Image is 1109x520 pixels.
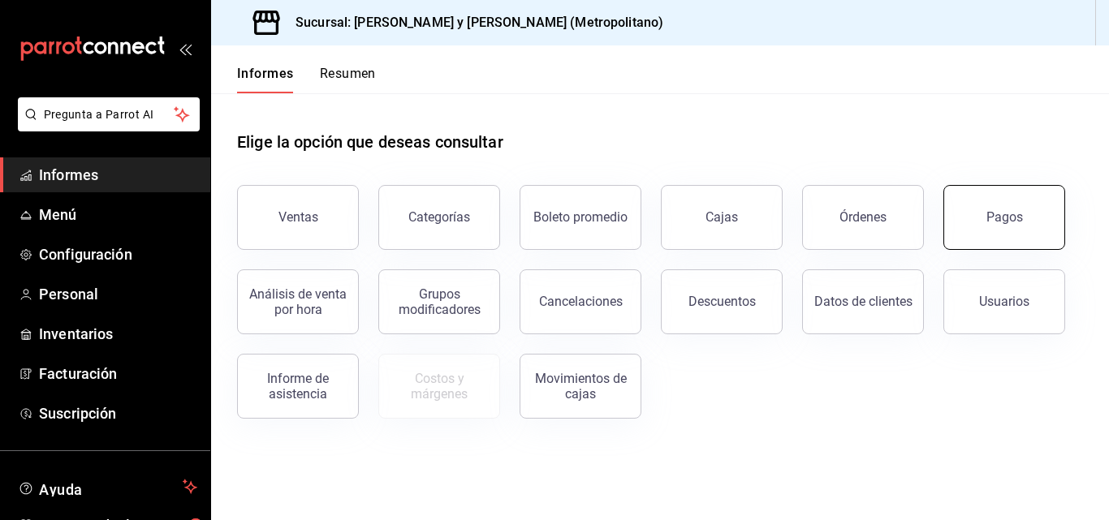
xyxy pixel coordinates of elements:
font: Datos de clientes [814,294,913,309]
button: Usuarios [943,269,1065,334]
button: Movimientos de cajas [520,354,641,419]
font: Grupos modificadores [399,286,481,317]
button: Descuentos [661,269,783,334]
font: Informes [237,66,294,81]
button: Informe de asistencia [237,354,359,419]
button: Grupos modificadores [378,269,500,334]
button: Pregunta a Parrot AI [18,97,200,131]
font: Órdenes [839,209,887,225]
div: pestañas de navegación [237,65,376,93]
button: Boleto promedio [520,185,641,250]
font: Informe de asistencia [267,371,329,402]
font: Inventarios [39,325,113,342]
font: Usuarios [979,294,1029,309]
button: Categorías [378,185,500,250]
font: Personal [39,286,98,303]
font: Facturación [39,365,117,382]
button: Cancelaciones [520,269,641,334]
font: Informes [39,166,98,183]
a: Pregunta a Parrot AI [11,118,200,135]
font: Costos y márgenes [411,371,468,402]
button: abrir_cajón_menú [179,42,192,55]
font: Categorías [408,209,470,225]
font: Menú [39,206,77,223]
button: Datos de clientes [802,269,924,334]
font: Ventas [278,209,318,225]
font: Descuentos [688,294,756,309]
button: Análisis de venta por hora [237,269,359,334]
font: Suscripción [39,405,116,422]
font: Movimientos de cajas [535,371,627,402]
button: Órdenes [802,185,924,250]
font: Resumen [320,66,376,81]
font: Ayuda [39,481,83,498]
font: Boleto promedio [533,209,628,225]
font: Sucursal: [PERSON_NAME] y [PERSON_NAME] (Metropolitano) [296,15,663,30]
font: Cajas [706,209,738,225]
button: Ventas [237,185,359,250]
button: Cajas [661,185,783,250]
font: Configuración [39,246,132,263]
font: Cancelaciones [539,294,623,309]
font: Pregunta a Parrot AI [44,108,154,121]
font: Elige la opción que deseas consultar [237,132,503,152]
button: Contrata inventarios para ver este informe [378,354,500,419]
button: Pagos [943,185,1065,250]
font: Pagos [986,209,1023,225]
font: Análisis de venta por hora [249,286,347,317]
